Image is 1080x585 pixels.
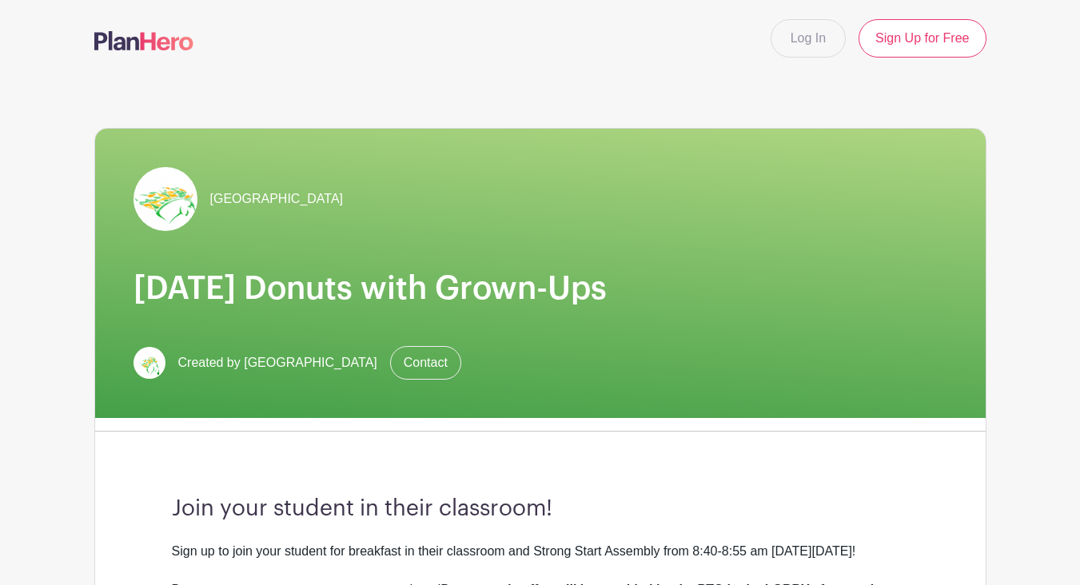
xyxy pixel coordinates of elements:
h3: Join your student in their classroom! [172,495,909,523]
a: Log In [771,19,846,58]
h1: [DATE] Donuts with Grown-Ups [134,269,947,308]
span: Created by [GEOGRAPHIC_DATA] [178,353,377,372]
img: logo-507f7623f17ff9eddc593b1ce0a138ce2505c220e1c5a4e2b4648c50719b7d32.svg [94,31,193,50]
a: Contact [390,346,461,380]
a: Sign Up for Free [859,19,986,58]
img: Screen%20Shot%202023-09-28%20at%203.51.11%20PM.png [134,167,197,231]
img: Screen%20Shot%202023-09-28%20at%203.51.11%20PM.png [134,347,165,379]
span: [GEOGRAPHIC_DATA] [210,189,344,209]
